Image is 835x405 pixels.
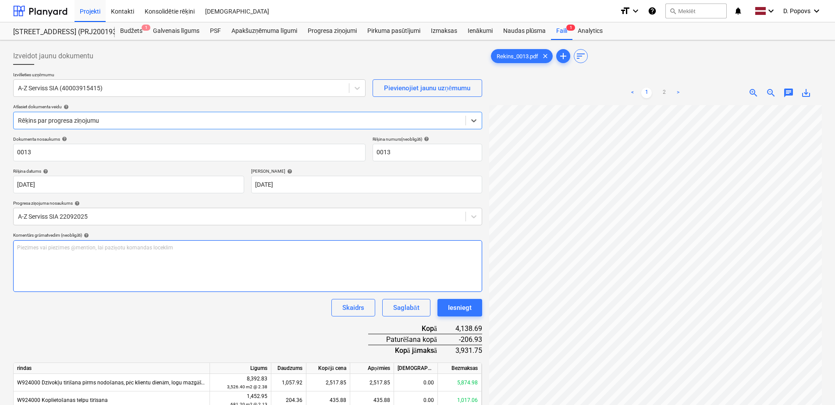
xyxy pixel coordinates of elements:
div: -206.93 [451,334,482,345]
span: help [60,136,67,142]
span: help [82,233,89,238]
i: keyboard_arrow_down [766,6,776,16]
div: Paturēšana kopā [368,334,451,345]
a: Faili1 [551,22,572,40]
div: 5,874.98 [438,374,482,391]
i: keyboard_arrow_down [811,6,822,16]
div: Progresa ziņojuma nosaukums [13,200,482,206]
div: Pievienojiet jaunu uzņēmumu [384,82,471,94]
button: Iesniegt [437,299,482,316]
span: zoom_out [766,88,776,98]
div: Atlasiet dokumenta veidu [13,104,482,110]
div: Saglabāt [393,302,419,313]
span: 1 [142,25,150,31]
div: Līgums [210,363,271,374]
span: sort [576,51,586,61]
input: Rēķina datums nav norādīts [13,176,244,193]
span: add [558,51,569,61]
span: search [669,7,676,14]
span: help [62,104,69,110]
div: Bezmaksas [438,363,482,374]
span: help [285,169,292,174]
div: 2,517.85 [306,374,350,391]
div: Rekins_0013.pdf [491,49,553,63]
i: keyboard_arrow_down [630,6,641,16]
button: Skaidrs [331,299,375,316]
div: rindas [14,363,210,374]
span: clear [540,51,551,61]
a: Naudas plūsma [498,22,551,40]
input: Rēķina numurs [373,144,482,161]
span: W924000 Dzīvokļu tīrīšana pirms nodošanas, pēc klientu dienām, logu mazgāšana(pārdodamie m2) [17,380,252,386]
small: 3,526.40 m2 @ 2.38 [227,384,267,389]
div: Daudzums [271,363,306,374]
div: 4,138.69 [451,323,482,334]
div: Kopējā cena [306,363,350,374]
div: Rēķina datums [13,168,244,174]
div: Komentārs grāmatvedim (neobligāti) [13,232,482,238]
a: Galvenais līgums [148,22,205,40]
a: Izmaksas [426,22,462,40]
i: Zināšanu pamats [648,6,657,16]
a: Pirkuma pasūtījumi [362,22,426,40]
div: Apņēmies [350,363,394,374]
span: help [73,201,80,206]
span: 1 [566,25,575,31]
a: Budžets1 [115,22,148,40]
iframe: Chat Widget [791,363,835,405]
a: Analytics [572,22,608,40]
a: PSF [205,22,226,40]
i: notifications [734,6,743,16]
button: Saglabāt [382,299,430,316]
div: Dokumenta nosaukums [13,136,366,142]
p: Izvēlieties uzņēmumu [13,72,366,79]
div: [PERSON_NAME] [251,168,482,174]
div: Skaidrs [342,302,364,313]
div: Rēķina numurs (neobligāti) [373,136,482,142]
span: chat [783,88,794,98]
span: help [41,169,48,174]
div: 0.00 [394,374,438,391]
div: 3,931.75 [451,345,482,355]
a: Ienākumi [462,22,498,40]
input: Izpildes datums nav norādīts [251,176,482,193]
div: Budžets [115,22,148,40]
div: 8,392.83 [213,375,267,391]
div: Iesniegt [448,302,472,313]
span: help [422,136,429,142]
div: [DEMOGRAPHIC_DATA] izmaksas [394,363,438,374]
div: Kopā [368,323,451,334]
button: Pievienojiet jaunu uzņēmumu [373,79,482,97]
div: Kopā jāmaksā [368,345,451,355]
a: Previous page [627,88,638,98]
div: Faili [551,22,572,40]
i: format_size [620,6,630,16]
span: Izveidot jaunu dokumentu [13,51,93,61]
button: Meklēt [665,4,727,18]
span: Rekins_0013.pdf [491,53,544,60]
span: W924000 Koplietošanas telpu tīrīsana [17,397,108,403]
a: Apakšuzņēmuma līgumi [226,22,302,40]
a: Progresa ziņojumi [302,22,362,40]
div: [STREET_ADDRESS] (PRJ2001934) 2601941 [13,28,104,37]
div: 2,517.85 [350,374,394,391]
a: Page 2 [659,88,669,98]
span: save_alt [801,88,811,98]
span: D. Popovs [783,7,810,14]
a: Next page [673,88,683,98]
a: Page 1 is your current page [641,88,652,98]
input: Dokumenta nosaukums [13,144,366,161]
div: 1,057.92 [271,374,306,391]
span: zoom_in [748,88,759,98]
